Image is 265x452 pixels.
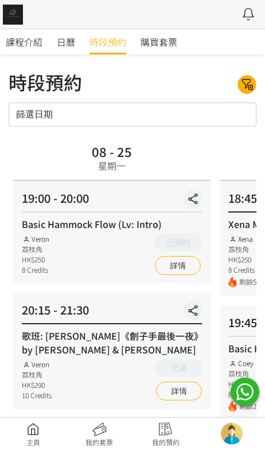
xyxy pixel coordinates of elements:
[155,234,202,251] button: 已預約
[141,29,177,54] a: 購買套票
[155,256,201,275] a: 詳情
[22,301,202,324] div: 20:15 - 21:30
[228,277,237,288] img: fire.png
[6,29,42,54] a: 課程介紹
[228,401,237,412] img: fire.png
[98,159,126,172] div: 星期一
[141,35,177,49] span: 購買套票
[92,145,132,158] div: 08 - 25
[22,190,202,213] div: 19:00 - 20:00
[22,254,49,265] div: HK$250
[22,265,49,275] div: 8 Credits
[9,68,82,96] div: 時段預約
[9,103,256,127] input: 篩選日期
[89,35,126,49] span: 時段預約
[22,390,52,400] div: 10 Credits
[22,380,52,390] div: HK$290
[22,370,52,380] div: 荔枝角
[22,244,49,254] div: 荔枝角
[57,29,75,54] a: 日曆
[156,359,202,377] button: 已滿
[89,29,126,54] a: 時段預約
[57,35,75,49] span: 日曆
[22,329,202,356] div: 歌班: [PERSON_NAME]《劊子手最後一夜》by [PERSON_NAME] & [PERSON_NAME]
[22,234,49,244] div: Veron
[22,217,202,231] div: Basic Hammock Flow (Lv: Intro)
[22,359,52,370] div: Veron
[6,35,42,49] span: 課程介紹
[156,382,202,400] a: 詳情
